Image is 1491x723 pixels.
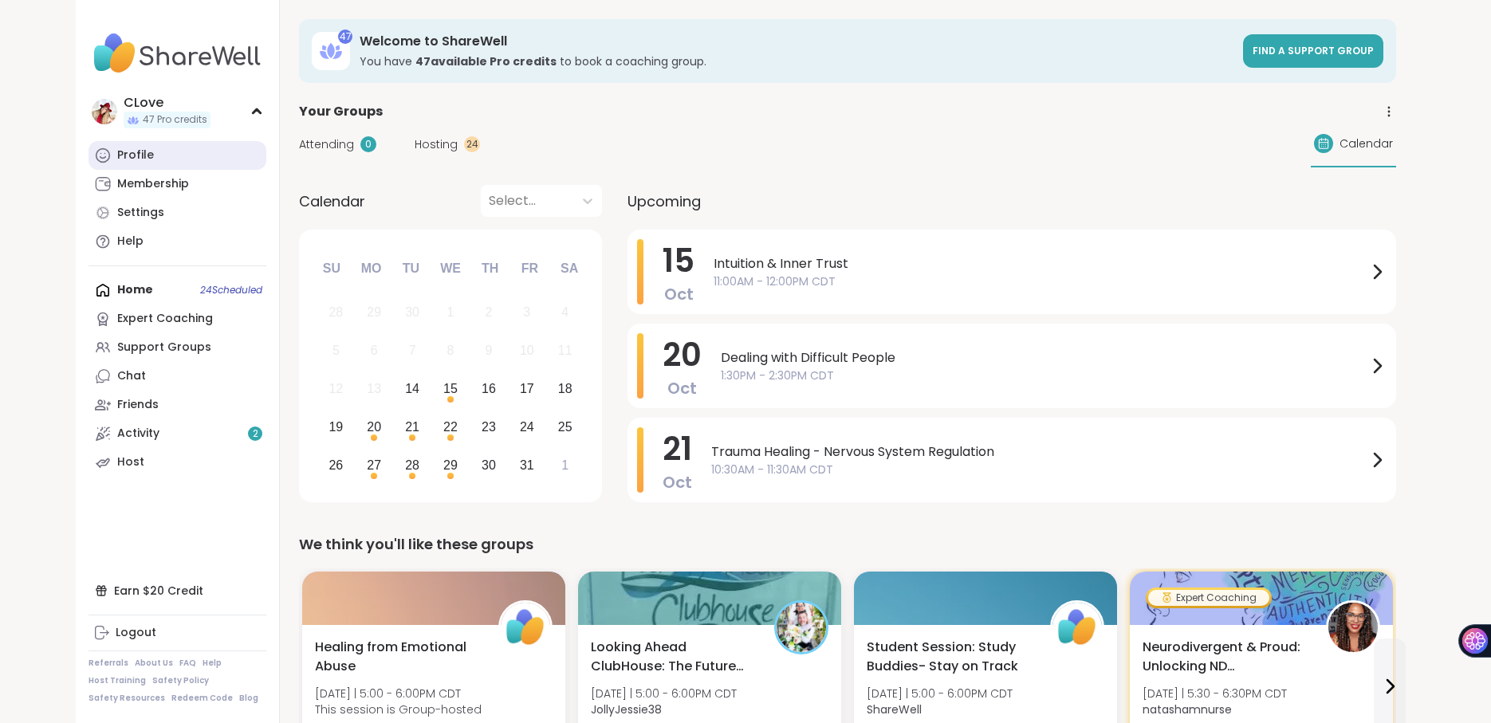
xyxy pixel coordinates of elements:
[92,99,117,124] img: CLove
[319,410,353,444] div: Choose Sunday, October 19th, 2025
[328,416,343,438] div: 19
[405,416,419,438] div: 21
[395,448,430,482] div: Choose Tuesday, October 28th, 2025
[501,603,550,652] img: ShareWell
[152,675,209,686] a: Safety Policy
[561,301,568,323] div: 4
[89,362,266,391] a: Chat
[360,53,1233,69] h3: You have to book a coaching group.
[299,533,1396,556] div: We think you'll like these groups
[591,686,737,701] span: [DATE] | 5:00 - 6:00PM CDT
[360,33,1233,50] h3: Welcome to ShareWell
[867,701,922,717] b: ShareWell
[512,251,547,286] div: Fr
[434,296,468,330] div: Not available Wednesday, October 1st, 2025
[357,448,391,482] div: Choose Monday, October 27th, 2025
[558,340,572,361] div: 11
[520,340,534,361] div: 10
[1328,603,1378,652] img: natashamnurse
[319,296,353,330] div: Not available Sunday, September 28th, 2025
[371,340,378,361] div: 6
[405,454,419,476] div: 28
[485,301,492,323] div: 2
[89,693,165,704] a: Safety Resources
[591,638,757,676] span: Looking Ahead ClubHouse: The Future Awaits You !
[443,454,458,476] div: 29
[548,372,582,407] div: Choose Saturday, October 18th, 2025
[315,686,482,701] span: [DATE] | 5:00 - 6:00PM CDT
[89,448,266,477] a: Host
[664,283,694,305] span: Oct
[299,191,365,212] span: Calendar
[315,701,482,717] span: This session is Group-hosted
[472,296,506,330] div: Not available Thursday, October 2nd, 2025
[434,410,468,444] div: Choose Wednesday, October 22nd, 2025
[409,340,416,361] div: 7
[558,416,572,438] div: 25
[472,410,506,444] div: Choose Thursday, October 23rd, 2025
[395,410,430,444] div: Choose Tuesday, October 21st, 2025
[328,454,343,476] div: 26
[360,136,376,152] div: 0
[89,141,266,170] a: Profile
[721,348,1367,367] span: Dealing with Difficult People
[520,454,534,476] div: 31
[520,416,534,438] div: 24
[482,416,496,438] div: 23
[117,176,189,192] div: Membership
[561,454,568,476] div: 1
[89,26,266,81] img: ShareWell Nav Logo
[663,332,702,377] span: 20
[314,251,349,286] div: Su
[663,238,694,283] span: 15
[89,675,146,686] a: Host Training
[443,378,458,399] div: 15
[117,205,164,221] div: Settings
[319,334,353,368] div: Not available Sunday, October 5th, 2025
[89,619,266,647] a: Logout
[124,94,210,112] div: CLove
[116,625,156,641] div: Logout
[338,29,352,44] div: 47
[367,416,381,438] div: 20
[509,410,544,444] div: Choose Friday, October 24th, 2025
[447,301,454,323] div: 1
[89,170,266,198] a: Membership
[552,251,587,286] div: Sa
[711,442,1367,462] span: Trauma Healing - Nervous System Regulation
[117,234,144,250] div: Help
[473,251,508,286] div: Th
[1340,136,1393,152] span: Calendar
[253,427,258,441] span: 2
[319,448,353,482] div: Choose Sunday, October 26th, 2025
[464,136,480,152] div: 24
[472,372,506,407] div: Choose Thursday, October 16th, 2025
[89,391,266,419] a: Friends
[171,693,233,704] a: Redeem Code
[509,372,544,407] div: Choose Friday, October 17th, 2025
[482,454,496,476] div: 30
[482,378,496,399] div: 16
[1148,590,1269,606] div: Expert Coaching
[415,53,557,69] b: 47 available Pro credit s
[89,333,266,362] a: Support Groups
[433,251,468,286] div: We
[117,147,154,163] div: Profile
[299,102,383,121] span: Your Groups
[117,397,159,413] div: Friends
[89,419,266,448] a: Activity2
[1143,686,1287,701] span: [DATE] | 5:30 - 6:30PM CDT
[393,251,428,286] div: Tu
[89,658,128,669] a: Referrals
[367,301,381,323] div: 29
[485,340,492,361] div: 9
[203,658,222,669] a: Help
[1253,44,1374,57] span: Find a support group
[135,658,173,669] a: About Us
[711,462,1367,478] span: 10:30AM - 11:30AM CDT
[89,198,266,227] a: Settings
[714,273,1367,290] span: 11:00AM - 12:00PM CDT
[509,296,544,330] div: Not available Friday, October 3rd, 2025
[591,701,662,717] b: JollyJessie38
[117,454,144,470] div: Host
